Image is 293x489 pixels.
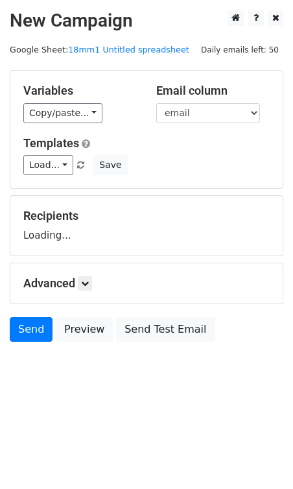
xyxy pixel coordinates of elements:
a: Send [10,317,53,342]
a: Preview [56,317,113,342]
span: Daily emails left: 50 [196,43,283,57]
h2: New Campaign [10,10,283,32]
div: Loading... [23,209,270,243]
button: Save [93,155,127,175]
h5: Variables [23,84,137,98]
a: Load... [23,155,73,175]
h5: Recipients [23,209,270,223]
h5: Advanced [23,276,270,291]
a: Daily emails left: 50 [196,45,283,54]
a: Copy/paste... [23,103,102,123]
h5: Email column [156,84,270,98]
a: 18mm1 Untitled spreadsheet [68,45,189,54]
a: Templates [23,136,79,150]
a: Send Test Email [116,317,215,342]
small: Google Sheet: [10,45,189,54]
